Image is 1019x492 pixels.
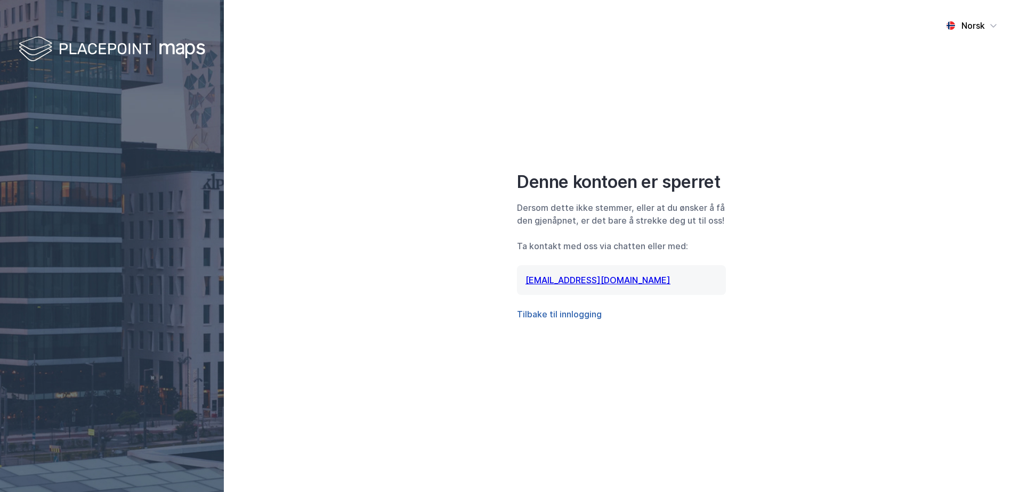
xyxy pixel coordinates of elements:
[525,275,670,285] a: [EMAIL_ADDRESS][DOMAIN_NAME]
[961,19,985,32] div: Norsk
[517,308,602,321] button: Tilbake til innlogging
[517,240,726,252] div: Ta kontakt med oss via chatten eller med:
[966,441,1019,492] div: Kontrollprogram for chat
[966,441,1019,492] iframe: Chat Widget
[19,34,205,65] img: logo-white.f07954bde2210d2a523dddb988cd2aa7.svg
[517,171,726,193] div: Denne kontoen er sperret
[517,201,726,227] div: Dersom dette ikke stemmer, eller at du ønsker å få den gjenåpnet, er det bare å strekke deg ut ti...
